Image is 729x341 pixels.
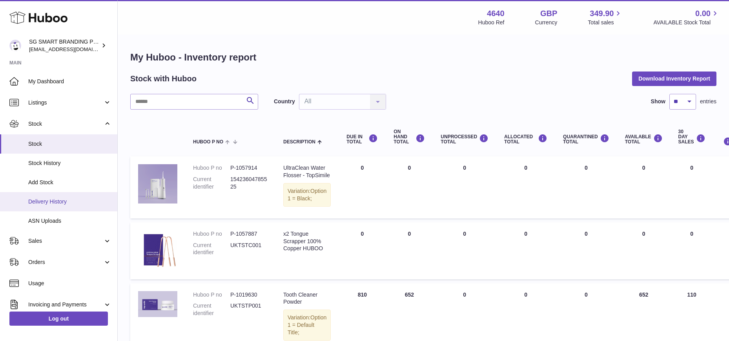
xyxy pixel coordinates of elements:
td: 0 [433,222,496,279]
div: Currency [535,19,558,26]
span: Stock [28,120,103,128]
td: 0 [433,156,496,218]
span: AVAILABLE Stock Total [653,19,720,26]
div: UltraClean Water Flosser - TopSimile [283,164,331,179]
button: Download Inventory Report [632,71,716,86]
span: Invoicing and Payments [28,301,103,308]
dt: Huboo P no [193,230,230,238]
td: 0 [671,156,713,218]
div: ON HAND Total [394,129,425,145]
span: ASN Uploads [28,217,111,225]
td: 0 [617,156,671,218]
span: Usage [28,280,111,287]
dd: P-1057914 [230,164,268,172]
td: 0 [339,222,386,279]
div: Variation: [283,310,331,341]
span: Sales [28,237,103,245]
img: product image [138,164,177,203]
td: 0 [496,156,555,218]
span: 0 [585,231,588,237]
td: 0 [671,222,713,279]
dt: Huboo P no [193,164,230,172]
td: 0 [386,222,433,279]
img: product image [138,230,177,269]
span: Total sales [588,19,623,26]
div: QUARANTINED Total [563,134,609,145]
span: Huboo P no [193,139,223,145]
span: Stock History [28,159,111,167]
div: Huboo Ref [478,19,505,26]
span: Orders [28,258,103,266]
div: x2 Tongue Scrapper 100% Copper HUBOO [283,230,331,253]
dt: Current identifier [193,302,230,317]
dt: Huboo P no [193,291,230,299]
img: uktopsmileshipping@gmail.com [9,40,21,51]
h1: My Huboo - Inventory report [130,51,716,64]
span: [EMAIL_ADDRESS][DOMAIN_NAME] [29,46,115,52]
span: 349.90 [590,8,614,19]
span: Description [283,139,315,145]
dd: P-1057887 [230,230,268,238]
dd: 15423604785525 [230,176,268,191]
span: Listings [28,99,103,106]
td: 0 [386,156,433,218]
a: 349.90 Total sales [588,8,623,26]
span: Delivery History [28,198,111,205]
div: 30 DAY SALES [678,129,705,145]
span: My Dashboard [28,78,111,85]
span: 0 [585,291,588,298]
div: ALLOCATED Total [504,134,547,145]
div: AVAILABLE Total [625,134,663,145]
label: Country [274,98,295,105]
span: Add Stock [28,179,111,186]
span: Stock [28,140,111,148]
span: 0 [585,165,588,171]
td: 0 [496,222,555,279]
span: Option 1 = Default Title; [288,314,326,335]
td: 0 [617,222,671,279]
dt: Current identifier [193,176,230,191]
img: product image [138,291,177,317]
a: Log out [9,312,108,326]
strong: GBP [540,8,557,19]
div: Variation: [283,183,331,207]
label: Show [651,98,665,105]
div: UNPROCESSED Total [441,134,488,145]
dt: Current identifier [193,242,230,257]
span: entries [700,98,716,105]
div: Tooth Cleaner Powder [283,291,331,306]
dd: UKTSTC001 [230,242,268,257]
h2: Stock with Huboo [130,73,197,84]
dd: P-1019630 [230,291,268,299]
dd: UKTSTP001 [230,302,268,317]
span: Option 1 = Black; [288,188,326,202]
div: SG SMART BRANDING PTE. LTD. [29,38,100,53]
a: 0.00 AVAILABLE Stock Total [653,8,720,26]
div: DUE IN TOTAL [346,134,378,145]
span: 0.00 [695,8,711,19]
strong: 4640 [487,8,505,19]
td: 0 [339,156,386,218]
